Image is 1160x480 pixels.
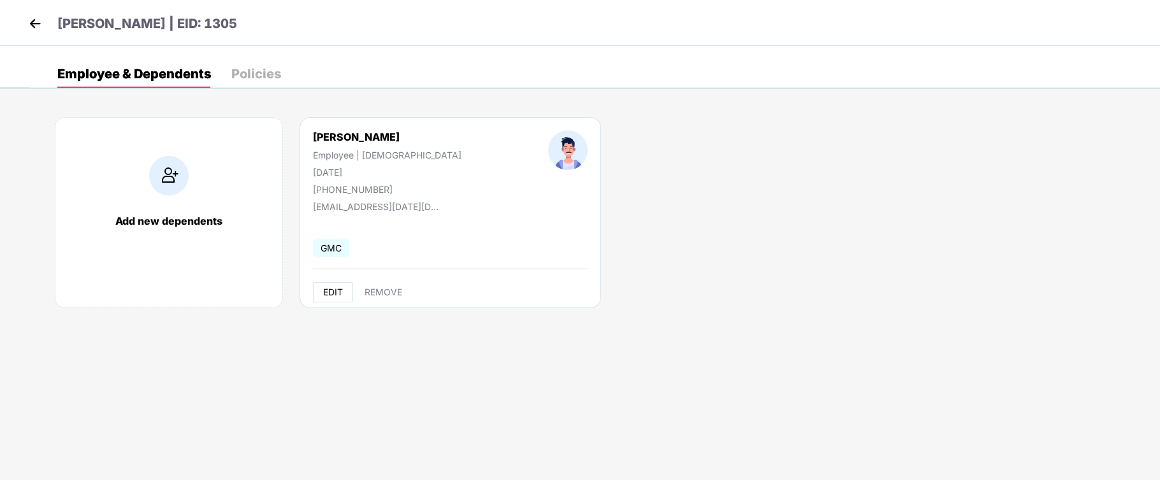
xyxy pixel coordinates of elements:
span: EDIT [323,287,343,297]
div: [DATE] [313,167,461,178]
button: REMOVE [354,282,412,302]
span: GMC [313,239,349,257]
div: [PHONE_NUMBER] [313,184,461,195]
img: profileImage [548,131,588,170]
div: Employee & Dependents [57,67,211,80]
img: addIcon [149,156,189,195]
p: [PERSON_NAME] | EID: 1305 [57,14,237,34]
div: [EMAIL_ADDRESS][DATE][DOMAIN_NAME] [313,201,440,212]
div: Employee | [DEMOGRAPHIC_DATA] [313,150,461,160]
div: Add new dependents [68,215,270,227]
button: EDIT [313,282,353,302]
img: back [25,14,45,33]
span: REMOVE [365,287,402,297]
div: [PERSON_NAME] [313,131,461,143]
div: Policies [231,67,281,80]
